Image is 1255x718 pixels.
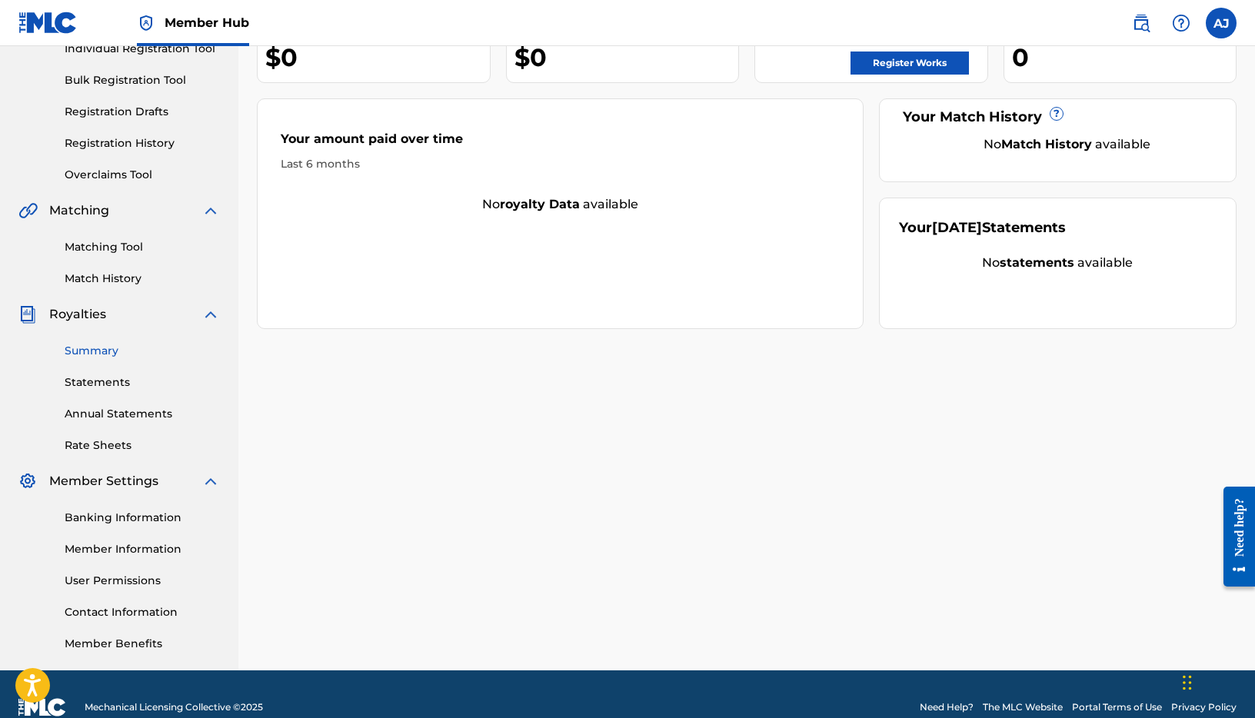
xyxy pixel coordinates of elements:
[65,239,220,255] a: Matching Tool
[899,107,1217,128] div: Your Match History
[65,41,220,57] a: Individual Registration Tool
[65,437,220,454] a: Rate Sheets
[65,636,220,652] a: Member Benefits
[281,130,840,156] div: Your amount paid over time
[201,201,220,220] img: expand
[65,374,220,391] a: Statements
[932,219,982,236] span: [DATE]
[65,135,220,151] a: Registration History
[201,305,220,324] img: expand
[1183,660,1192,706] div: Drag
[18,12,78,34] img: MLC Logo
[899,254,1217,272] div: No available
[65,167,220,183] a: Overclaims Tool
[49,201,109,220] span: Matching
[1050,108,1063,120] span: ?
[65,604,220,620] a: Contact Information
[18,698,66,716] img: logo
[258,195,863,214] div: No available
[920,700,974,714] a: Need Help?
[65,72,220,88] a: Bulk Registration Tool
[65,271,220,287] a: Match History
[65,510,220,526] a: Banking Information
[85,700,263,714] span: Mechanical Licensing Collective © 2025
[137,14,155,32] img: Top Rightsholder
[983,700,1063,714] a: The MLC Website
[1126,8,1157,38] a: Public Search
[1172,14,1190,32] img: help
[514,40,739,75] div: $0
[65,541,220,557] a: Member Information
[165,14,249,32] span: Member Hub
[65,406,220,422] a: Annual Statements
[265,40,490,75] div: $0
[1206,8,1237,38] div: User Menu
[1001,137,1092,151] strong: Match History
[851,52,969,75] a: Register Works
[65,104,220,120] a: Registration Drafts
[1178,644,1255,718] iframe: Chat Widget
[1212,475,1255,599] iframe: Resource Center
[18,201,38,220] img: Matching
[1132,14,1150,32] img: search
[1166,8,1197,38] div: Help
[49,305,106,324] span: Royalties
[899,218,1066,238] div: Your Statements
[18,472,37,490] img: Member Settings
[918,135,1217,154] div: No available
[65,573,220,589] a: User Permissions
[1072,700,1162,714] a: Portal Terms of Use
[49,472,158,490] span: Member Settings
[1000,255,1074,270] strong: statements
[18,305,37,324] img: Royalties
[201,472,220,490] img: expand
[500,197,580,211] strong: royalty data
[1171,700,1237,714] a: Privacy Policy
[1012,40,1237,75] div: 0
[65,343,220,359] a: Summary
[281,156,840,172] div: Last 6 months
